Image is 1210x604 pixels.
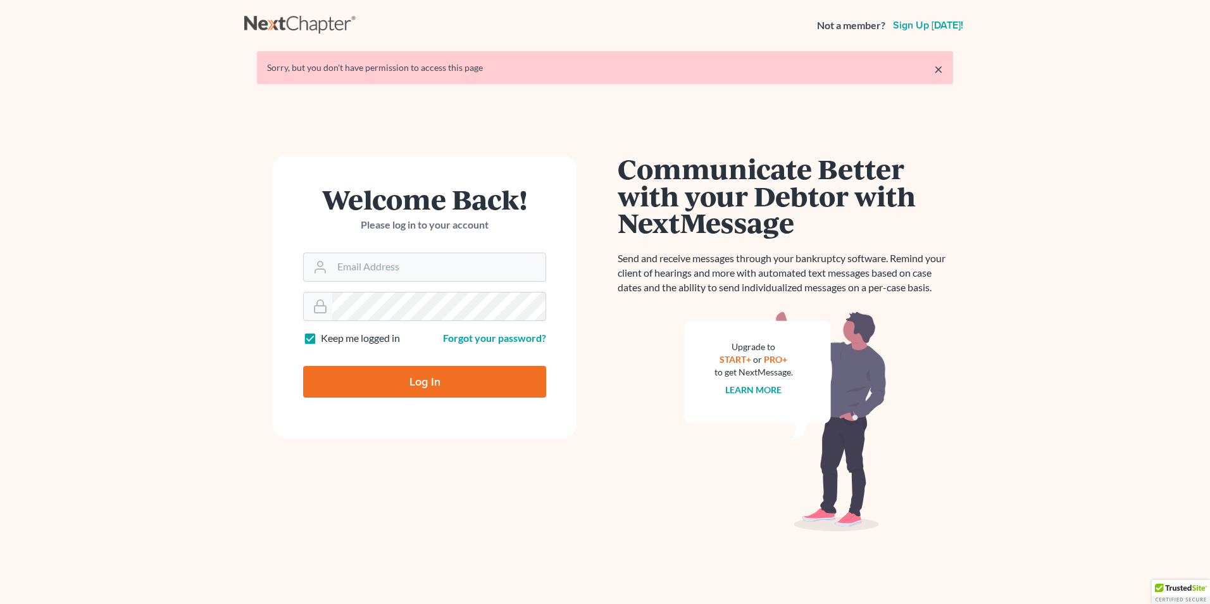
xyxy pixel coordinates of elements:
img: nextmessage_bg-59042aed3d76b12b5cd301f8e5b87938c9018125f34e5fa2b7a6b67550977c72.svg [684,310,887,532]
a: START+ [720,354,752,365]
a: Forgot your password? [443,332,546,344]
input: Email Address [332,253,546,281]
span: or [754,354,763,365]
input: Log In [303,366,546,398]
h1: Welcome Back! [303,186,546,213]
a: Sign up [DATE]! [890,20,966,30]
p: Send and receive messages through your bankruptcy software. Remind your client of hearings and mo... [618,251,953,295]
label: Keep me logged in [321,331,400,346]
a: × [934,61,943,77]
div: Sorry, but you don't have permission to access this page [267,61,943,74]
div: TrustedSite Certified [1152,580,1210,604]
a: Learn more [726,384,782,395]
a: PRO+ [764,354,788,365]
div: to get NextMessage. [714,366,793,379]
p: Please log in to your account [303,218,546,232]
div: Upgrade to [714,341,793,353]
h1: Communicate Better with your Debtor with NextMessage [618,155,953,236]
strong: Not a member? [817,18,885,33]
